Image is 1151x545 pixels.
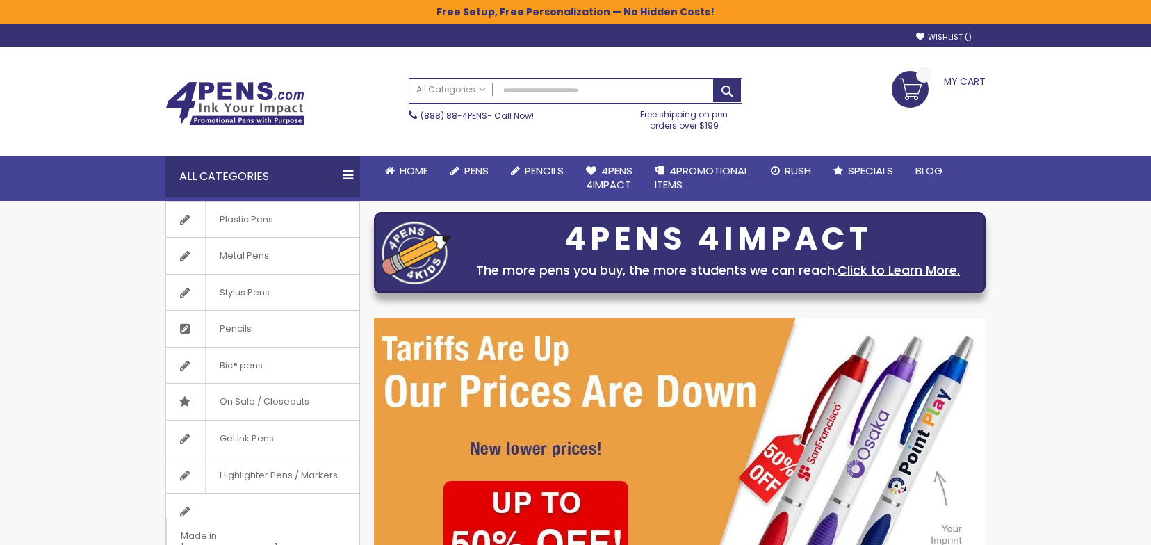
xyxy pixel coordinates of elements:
span: Plastic Pens [205,202,287,238]
a: Pencils [166,311,359,347]
span: Pencils [525,163,564,178]
a: Home [374,156,439,186]
span: Blog [915,163,942,178]
span: On Sale / Closeouts [205,384,323,420]
span: Rush [785,163,811,178]
a: Highlighter Pens / Markers [166,457,359,494]
span: Specials [848,163,893,178]
a: Blog [904,156,954,186]
a: Plastic Pens [166,202,359,238]
div: 4PENS 4IMPACT [458,225,978,254]
a: Gel Ink Pens [166,421,359,457]
span: All Categories [416,84,486,95]
span: 4PROMOTIONAL ITEMS [655,163,749,192]
span: Stylus Pens [205,275,284,311]
a: Pencils [500,156,575,186]
a: Specials [822,156,904,186]
a: Click to Learn More. [838,261,960,279]
span: - Call Now! [421,110,534,122]
a: Metal Pens [166,238,359,274]
a: 4PROMOTIONALITEMS [644,156,760,201]
a: All Categories [409,79,493,101]
a: Stylus Pens [166,275,359,311]
div: All Categories [165,156,360,197]
a: On Sale / Closeouts [166,384,359,420]
a: (888) 88-4PENS [421,110,487,122]
span: Home [400,163,428,178]
a: Pens [439,156,500,186]
img: four_pen_logo.png [382,221,451,284]
a: Wishlist [916,32,972,42]
div: The more pens you buy, the more students we can reach. [458,261,978,280]
span: Metal Pens [205,238,283,274]
span: Highlighter Pens / Markers [205,457,352,494]
img: 4Pens Custom Pens and Promotional Products [165,81,304,126]
span: Pencils [205,311,266,347]
a: Bic® pens [166,348,359,384]
span: Gel Ink Pens [205,421,288,457]
span: Pens [464,163,489,178]
a: Rush [760,156,822,186]
a: 4Pens4impact [575,156,644,201]
span: 4Pens 4impact [586,163,632,192]
span: Bic® pens [205,348,277,384]
div: Free shipping on pen orders over $199 [626,104,743,131]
